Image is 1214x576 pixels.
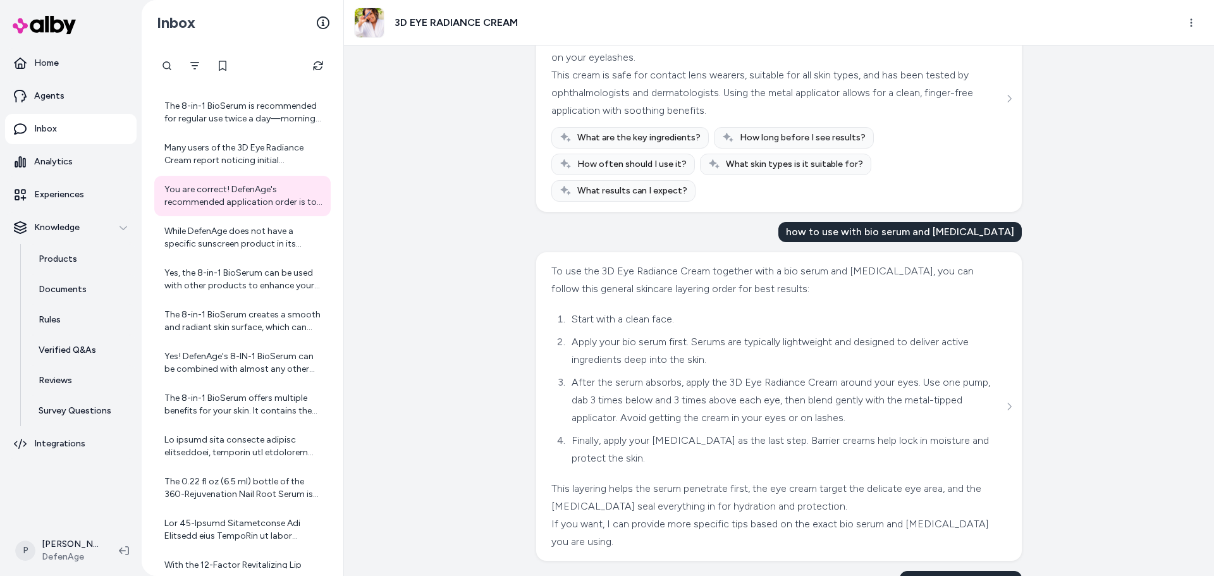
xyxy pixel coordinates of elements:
a: Lo ipsumd sita consecte adipisc elitseddoei, temporin utl etdolorem aliqu: 7. Enimadminim: Venia ... [154,426,331,467]
div: You are correct! DefenAge's recommended application order is to apply the 3D Eye Radiance Cream f... [164,183,323,209]
h3: 3D EYE RADIANCE CREAM [395,15,518,30]
a: The 8-in-1 BioSerum is recommended for regular use twice a day—morning and evening. Use one pump ... [154,92,331,133]
p: Documents [39,283,87,296]
li: Apply your bio serum first. Serums are typically lightweight and designed to deliver active ingre... [568,333,1003,369]
a: The 8-in-1 BioSerum creates a smooth and radiant skin surface, which can actually make makeup app... [154,301,331,341]
div: This layering helps the serum penetrate first, the eye cream target the delicate eye area, and th... [551,480,1003,515]
span: P [15,541,35,561]
h2: Inbox [157,13,195,32]
p: Rules [39,314,61,326]
a: Rules [26,305,137,335]
a: Products [26,244,137,274]
p: Inbox [34,123,57,135]
p: Experiences [34,188,84,201]
p: Home [34,57,59,70]
img: products_outside_4_of_37_.jpg [355,8,384,37]
a: Lor 45-Ipsumd Sitametconse Adi Elitsedd eius TempoRin ut labor etdolorem aliq enimadm ven quisn e... [154,510,331,550]
a: The 0.22 fl oz (6.5 ml) bottle of the 360-Rejuvenation Nail Root Serum is designed to provide abo... [154,468,331,508]
p: [PERSON_NAME] [42,538,99,551]
button: P[PERSON_NAME]DefenAge [8,530,109,571]
div: The 8-in-1 BioSerum offers multiple benefits for your skin. It contains the highest concentration... [164,392,323,417]
a: Analytics [5,147,137,177]
div: Lo ipsumd sita consecte adipisc elitseddoei, temporin utl etdolorem aliqu: 7. Enimadminim: Venia ... [164,434,323,459]
a: Agents [5,81,137,111]
a: Yes, the 8-in-1 BioSerum can be used with other products to enhance your skincare routine. It pai... [154,259,331,300]
span: DefenAge [42,551,99,563]
a: Survey Questions [26,396,137,426]
a: Many users of the 3D Eye Radiance Cream report noticing initial improvements in the appearance of... [154,134,331,175]
a: While DefenAge does not have a specific sunscreen product in its current lineup, for optimal skin... [154,218,331,258]
a: Experiences [5,180,137,210]
div: If you want, I can provide more specific tips based on the exact bio serum and [MEDICAL_DATA] you... [551,515,1003,551]
span: What results can I expect? [577,185,687,197]
a: Inbox [5,114,137,144]
div: This cream is safe for contact lens wearers, suitable for all skin types, and has been tested by ... [551,66,1003,119]
div: To use the 3D Eye Radiance Cream together with a bio serum and [MEDICAL_DATA], you can follow thi... [551,262,1003,298]
div: Lor 45-Ipsumd Sitametconse Adi Elitsedd eius TempoRin ut labor etdolorem aliq enimadm ven quisn e... [164,517,323,542]
p: Survey Questions [39,405,111,417]
div: While DefenAge does not have a specific sunscreen product in its current lineup, for optimal skin... [164,225,323,250]
button: Filter [182,53,207,78]
img: alby Logo [13,16,76,34]
div: Yes! DefenAge's 8-IN-1 BioSerum can be combined with almost any other skincare products or ingred... [164,350,323,376]
button: See more [1002,399,1017,414]
span: What are the key ingredients? [577,132,701,144]
span: How long before I see results? [740,132,866,144]
p: Agents [34,90,64,102]
a: Yes! DefenAge's 8-IN-1 BioSerum can be combined with almost any other skincare products or ingred... [154,343,331,383]
a: Integrations [5,429,137,459]
div: how to use with bio serum and [MEDICAL_DATA] [778,222,1022,242]
div: The 8-in-1 BioSerum is recommended for regular use twice a day—morning and evening. Use one pump ... [164,100,323,125]
li: Start with a clean face. [568,310,1003,328]
a: The 8-in-1 BioSerum offers multiple benefits for your skin. It contains the highest concentration... [154,384,331,425]
p: Knowledge [34,221,80,234]
p: Products [39,253,77,266]
p: Verified Q&As [39,344,96,357]
a: Verified Q&As [26,335,137,365]
a: Documents [26,274,137,305]
button: Knowledge [5,212,137,243]
a: Home [5,48,137,78]
button: Refresh [305,53,331,78]
span: What skin types is it suitable for? [726,158,863,171]
div: The 8-in-1 BioSerum creates a smooth and radiant skin surface, which can actually make makeup app... [164,309,323,334]
p: Integrations [34,438,85,450]
p: Reviews [39,374,72,387]
p: Analytics [34,156,73,168]
div: The 0.22 fl oz (6.5 ml) bottle of the 360-Rejuvenation Nail Root Serum is designed to provide abo... [164,475,323,501]
a: Reviews [26,365,137,396]
li: Finally, apply your [MEDICAL_DATA] as the last step. Barrier creams help lock in moisture and pro... [568,432,1003,467]
span: How often should I use it? [577,158,687,171]
button: See more [1002,91,1017,106]
div: Yes, the 8-in-1 BioSerum can be used with other products to enhance your skincare routine. It pai... [164,267,323,292]
a: You are correct! DefenAge's recommended application order is to apply the 3D Eye Radiance Cream f... [154,176,331,216]
div: Many users of the 3D Eye Radiance Cream report noticing initial improvements in the appearance of... [164,142,323,167]
li: After the serum absorbs, apply the 3D Eye Radiance Cream around your eyes. Use one pump, dab 3 ti... [568,374,1003,427]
